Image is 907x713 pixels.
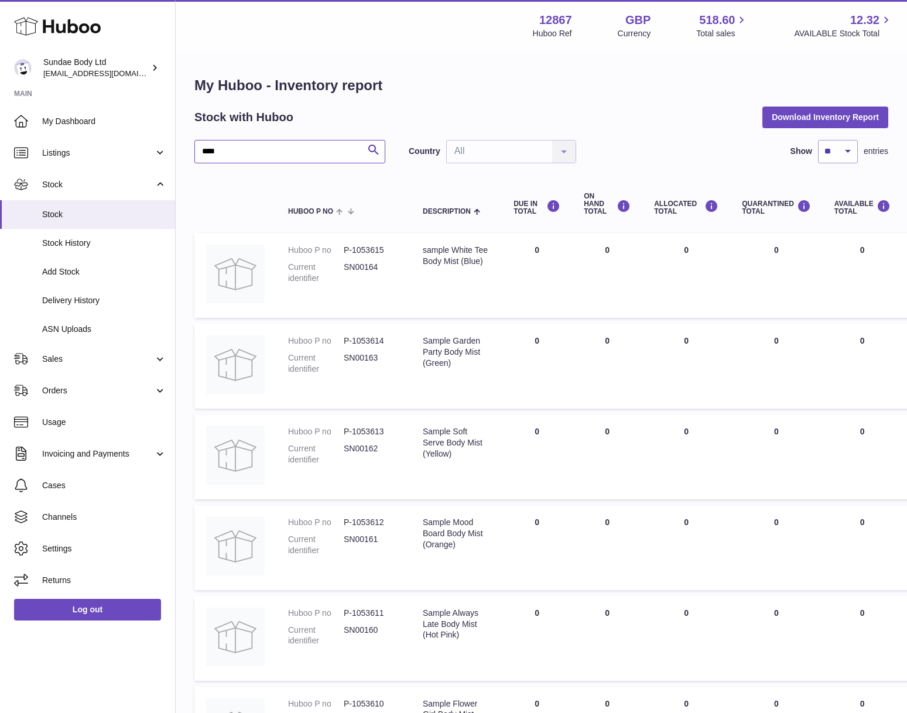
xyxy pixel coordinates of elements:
[42,480,166,491] span: Cases
[288,443,344,465] dt: Current identifier
[14,59,32,77] img: kirstie@sundaebody.com
[288,698,344,709] dt: Huboo P no
[423,517,490,550] div: Sample Mood Board Body Mist (Orange)
[572,414,642,499] td: 0
[42,209,166,220] span: Stock
[14,599,161,620] a: Log out
[696,28,748,39] span: Total sales
[834,200,891,215] div: AVAILABLE Total
[344,608,399,619] dd: P-1053611
[774,427,779,436] span: 0
[206,517,265,575] img: product image
[206,426,265,485] img: product image
[42,354,154,365] span: Sales
[502,596,572,681] td: 0
[774,517,779,527] span: 0
[42,417,166,428] span: Usage
[790,146,812,157] label: Show
[288,245,344,256] dt: Huboo P no
[43,68,172,78] span: [EMAIL_ADDRESS][DOMAIN_NAME]
[42,266,166,277] span: Add Stock
[288,262,344,284] dt: Current identifier
[774,336,779,345] span: 0
[42,575,166,586] span: Returns
[642,324,730,409] td: 0
[823,505,902,590] td: 0
[288,335,344,347] dt: Huboo P no
[642,596,730,681] td: 0
[42,385,154,396] span: Orders
[696,12,748,39] a: 518.60 Total sales
[42,512,166,523] span: Channels
[502,505,572,590] td: 0
[194,109,293,125] h2: Stock with Huboo
[423,208,471,215] span: Description
[42,238,166,249] span: Stock History
[533,28,572,39] div: Huboo Ref
[288,517,344,528] dt: Huboo P no
[206,608,265,666] img: product image
[288,352,344,375] dt: Current identifier
[344,262,399,284] dd: SN00164
[423,335,490,369] div: Sample Garden Party Body Mist (Green)
[642,505,730,590] td: 0
[823,324,902,409] td: 0
[774,245,779,255] span: 0
[584,193,631,216] div: ON HAND Total
[642,414,730,499] td: 0
[794,28,893,39] span: AVAILABLE Stock Total
[514,200,560,215] div: DUE IN TOTAL
[642,233,730,318] td: 0
[823,596,902,681] td: 0
[502,414,572,499] td: 0
[572,505,642,590] td: 0
[42,324,166,335] span: ASN Uploads
[823,414,902,499] td: 0
[344,625,399,647] dd: SN00160
[774,699,779,708] span: 0
[42,448,154,460] span: Invoicing and Payments
[502,324,572,409] td: 0
[42,543,166,554] span: Settings
[699,12,735,28] span: 518.60
[823,233,902,318] td: 0
[344,443,399,465] dd: SN00162
[206,245,265,303] img: product image
[572,324,642,409] td: 0
[572,233,642,318] td: 0
[206,335,265,394] img: product image
[42,148,154,159] span: Listings
[423,245,490,267] div: sample White Tee Body Mist (Blue)
[288,208,333,215] span: Huboo P no
[864,146,888,157] span: entries
[572,596,642,681] td: 0
[794,12,893,39] a: 12.32 AVAILABLE Stock Total
[344,698,399,709] dd: P-1053610
[539,12,572,28] strong: 12867
[344,534,399,556] dd: SN00161
[288,625,344,647] dt: Current identifier
[42,179,154,190] span: Stock
[654,200,718,215] div: ALLOCATED Total
[194,76,888,95] h1: My Huboo - Inventory report
[502,233,572,318] td: 0
[423,608,490,641] div: Sample Always Late Body Mist (Hot Pink)
[43,57,149,79] div: Sundae Body Ltd
[850,12,879,28] span: 12.32
[344,426,399,437] dd: P-1053613
[423,426,490,460] div: Sample Soft Serve Body Mist (Yellow)
[774,608,779,618] span: 0
[344,352,399,375] dd: SN00163
[762,107,888,128] button: Download Inventory Report
[625,12,651,28] strong: GBP
[288,426,344,437] dt: Huboo P no
[344,245,399,256] dd: P-1053615
[344,335,399,347] dd: P-1053614
[742,200,811,215] div: QUARANTINED Total
[618,28,651,39] div: Currency
[288,534,344,556] dt: Current identifier
[409,146,440,157] label: Country
[42,295,166,306] span: Delivery History
[344,517,399,528] dd: P-1053612
[42,116,166,127] span: My Dashboard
